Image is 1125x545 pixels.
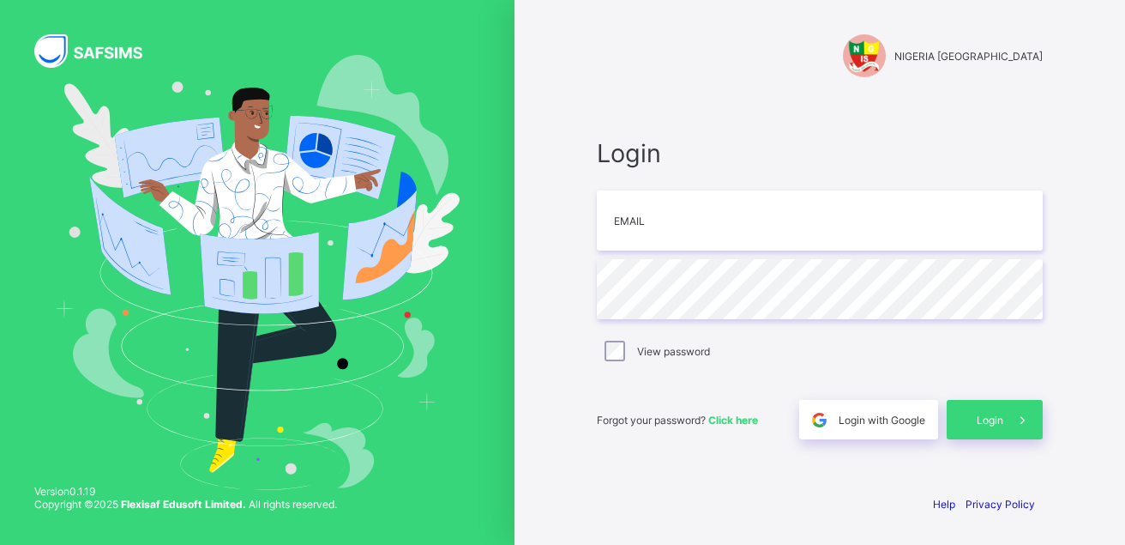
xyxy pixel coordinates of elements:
[55,55,460,491] img: Hero Image
[966,498,1035,511] a: Privacy Policy
[597,138,1043,168] span: Login
[34,485,337,498] span: Version 0.1.19
[121,498,246,511] strong: Flexisaf Edusoft Limited.
[809,410,829,430] img: google.396cfc9801f0270233282035f929180a.svg
[977,414,1003,427] span: Login
[933,498,955,511] a: Help
[839,414,925,427] span: Login with Google
[894,50,1043,63] span: NIGERIA [GEOGRAPHIC_DATA]
[708,414,758,427] a: Click here
[637,345,710,358] label: View password
[34,498,337,511] span: Copyright © 2025 All rights reserved.
[597,414,758,427] span: Forgot your password?
[34,34,163,68] img: SAFSIMS Logo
